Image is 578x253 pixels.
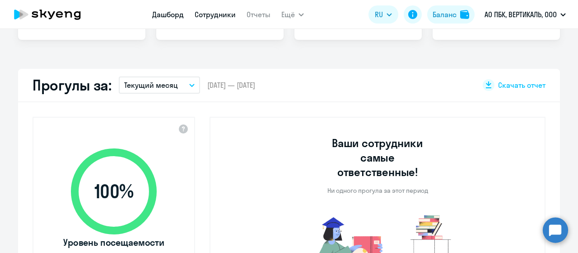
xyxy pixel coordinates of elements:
img: balance [460,10,469,19]
span: 100 % [62,181,166,202]
h2: Прогулы за: [33,76,112,94]
h3: Ваши сотрудники самые ответственные! [320,136,436,179]
button: RU [368,5,398,24]
p: Ни одного прогула за этот период [327,186,428,195]
button: Ещё [281,5,304,24]
a: Сотрудники [195,10,236,19]
button: АО ПБК, ВЕРТИКАЛЬ, ООО [480,4,570,25]
span: Скачать отчет [498,80,545,90]
span: RU [375,9,383,20]
p: Текущий месяц [124,80,178,91]
a: Дашборд [152,10,184,19]
button: Балансbalance [427,5,475,24]
span: [DATE] — [DATE] [207,80,255,90]
p: АО ПБК, ВЕРТИКАЛЬ, ООО [485,9,557,20]
button: Текущий месяц [119,76,200,94]
div: Баланс [433,9,457,20]
a: Отчеты [247,10,270,19]
span: Ещё [281,9,295,20]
